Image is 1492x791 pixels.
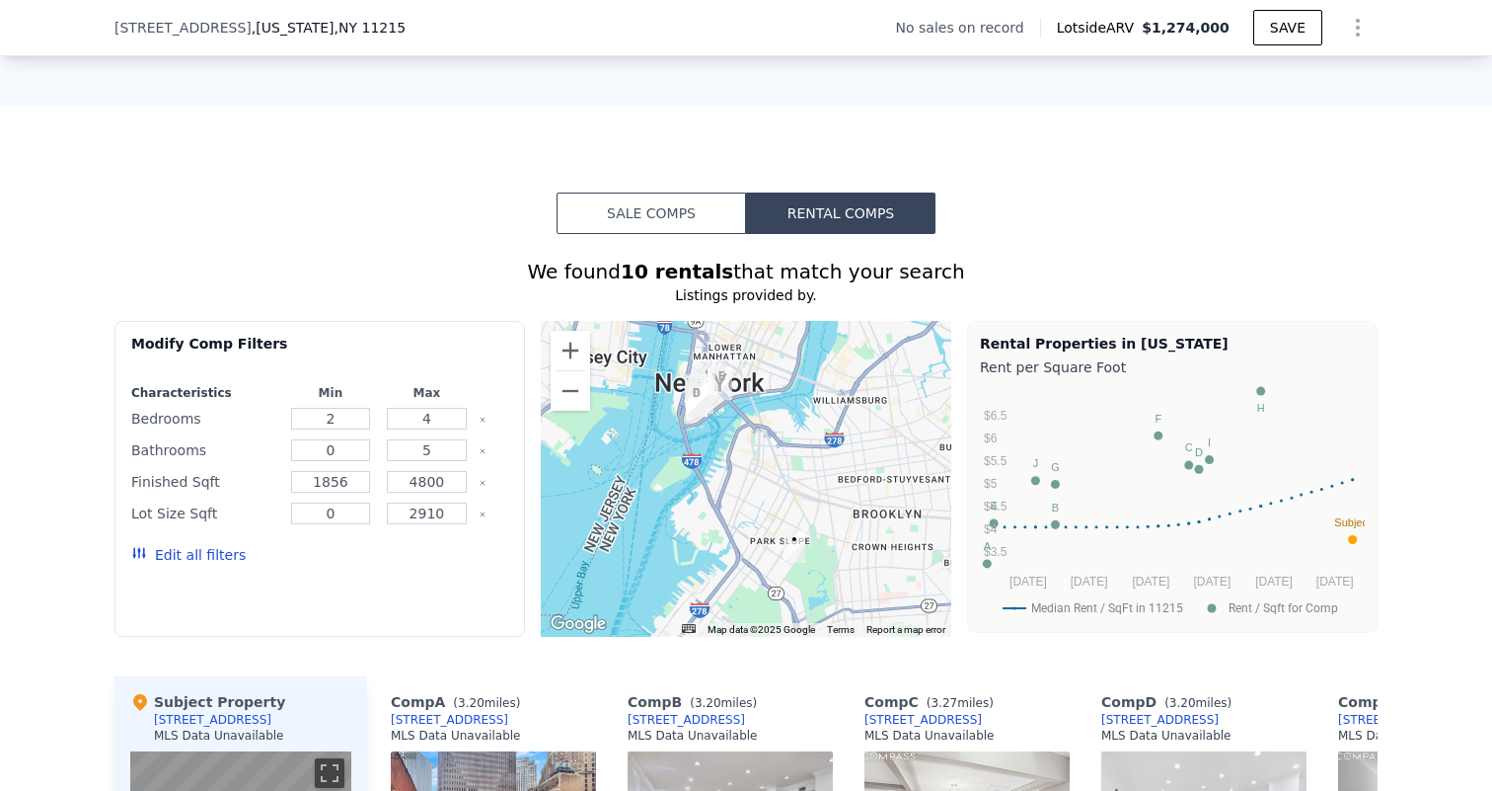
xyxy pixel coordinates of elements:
[315,758,344,788] button: Toggle fullscreen view
[1208,436,1211,448] text: I
[1101,692,1239,712] div: Comp D
[984,477,998,491] text: $5
[783,529,805,563] div: 119 Prospect Park W Apt 1
[286,385,375,401] div: Min
[1033,457,1039,469] text: J
[866,624,945,635] a: Report a map error
[1057,18,1142,38] span: Lotside ARV
[1338,728,1468,744] div: MLS Data Unavailable
[551,371,590,411] button: Zoom out
[1156,696,1239,710] span: ( miles)
[1195,446,1203,458] text: D
[154,712,271,728] div: [STREET_ADDRESS]
[682,624,696,633] button: Keyboard shortcuts
[335,20,406,36] span: , NY 11215
[131,436,278,464] div: Bathrooms
[131,500,278,527] div: Lot Size Sqft
[391,728,521,744] div: MLS Data Unavailable
[1052,502,1059,514] text: B
[984,500,1007,514] text: $4.5
[984,545,1007,559] text: $3.5
[896,18,1040,38] div: No sales on record
[1071,575,1108,589] text: [DATE]
[131,468,278,496] div: Finished Sqft
[383,385,472,401] div: Max
[479,479,486,487] button: Clear
[980,354,1365,381] div: Rent per Square Foot
[990,500,997,512] text: E
[1051,461,1060,473] text: G
[114,285,1378,305] div: Listings provided by .
[694,365,715,399] div: 59 John St Apt 11b
[1229,601,1338,615] text: Rent / Sqft for Comp
[984,540,992,552] text: A
[391,692,528,712] div: Comp A
[479,511,486,518] button: Clear
[114,258,1378,285] div: We found that match your search
[479,447,486,455] button: Clear
[131,545,246,565] button: Edit all filters
[1101,728,1231,744] div: MLS Data Unavailable
[984,454,1007,468] text: $5.5
[984,432,998,445] text: $6
[695,696,721,710] span: 3.20
[130,692,285,712] div: Subject Property
[1142,20,1230,36] span: $1,274,000
[710,366,732,400] div: 272 Water St # 2f2r
[692,380,713,414] div: 75 Wall St # Phd2
[685,374,707,408] div: 15 Broad St Apt 1010
[864,712,982,728] a: [STREET_ADDRESS]
[391,712,508,728] a: [STREET_ADDRESS]
[919,696,1002,710] span: ( miles)
[1257,402,1265,414] text: H
[688,377,709,411] div: 55 Wall St Apt 550
[1338,8,1378,47] button: Show Options
[131,334,508,369] div: Modify Comp Filters
[746,193,935,234] button: Rental Comps
[252,18,406,38] span: , [US_STATE]
[1031,601,1183,615] text: Median Rent / SqFt in 11215
[479,416,486,424] button: Clear
[1338,692,1474,712] div: Comp E
[114,18,252,38] span: [STREET_ADDRESS]
[1101,712,1219,728] a: [STREET_ADDRESS]
[628,728,758,744] div: MLS Data Unavailable
[864,692,1002,712] div: Comp C
[984,409,1007,423] text: $6.5
[1193,575,1231,589] text: [DATE]
[551,331,590,370] button: Zoom in
[628,692,765,712] div: Comp B
[708,624,815,635] span: Map data ©2025 Google
[984,522,998,536] text: $4
[827,624,855,635] a: Terms (opens in new tab)
[1009,575,1047,589] text: [DATE]
[682,696,765,710] span: ( miles)
[445,696,528,710] span: ( miles)
[686,383,708,417] div: 54 Stone St Apt 3a
[628,712,745,728] a: [STREET_ADDRESS]
[154,728,284,744] div: MLS Data Unavailable
[1155,413,1161,425] text: F
[131,385,278,401] div: Characteristics
[1185,441,1193,453] text: C
[1316,575,1354,589] text: [DATE]
[980,381,1365,628] svg: A chart.
[1334,516,1371,528] text: Subject
[931,696,957,710] span: 3.27
[864,728,995,744] div: MLS Data Unavailable
[546,611,611,637] a: Open this area in Google Maps (opens a new window)
[546,611,611,637] img: Google
[1338,712,1455,728] a: [STREET_ADDRESS]
[621,260,733,283] strong: 10 rentals
[458,696,485,710] span: 3.20
[1255,575,1293,589] text: [DATE]
[690,373,711,407] div: 50 Pine St Apt 2
[557,193,746,234] button: Sale Comps
[980,334,1365,354] div: Rental Properties in [US_STATE]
